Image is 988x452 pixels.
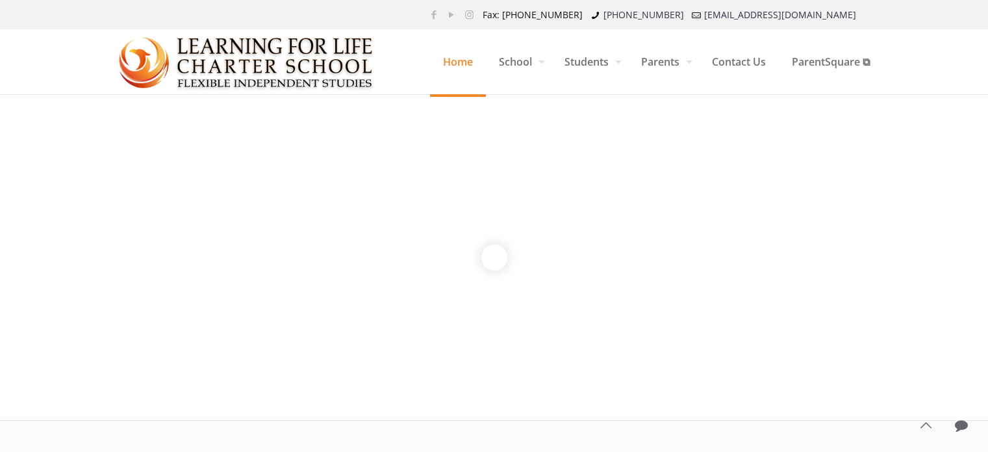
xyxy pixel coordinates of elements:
span: School [486,42,551,81]
a: [PHONE_NUMBER] [603,8,684,21]
a: Instagram icon [462,8,476,21]
span: ParentSquare ⧉ [779,42,883,81]
a: Home [430,29,486,94]
span: Parents [628,42,699,81]
span: Students [551,42,628,81]
a: YouTube icon [445,8,459,21]
a: ParentSquare ⧉ [779,29,883,94]
a: Students [551,29,628,94]
span: Home [430,42,486,81]
a: Contact Us [699,29,779,94]
img: Home [119,30,374,95]
i: phone [589,8,602,21]
a: [EMAIL_ADDRESS][DOMAIN_NAME] [704,8,856,21]
span: Contact Us [699,42,779,81]
i: mail [690,8,703,21]
a: Parents [628,29,699,94]
a: Facebook icon [427,8,441,21]
a: Learning for Life Charter School [119,29,374,94]
a: Back to top icon [912,412,939,439]
a: School [486,29,551,94]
